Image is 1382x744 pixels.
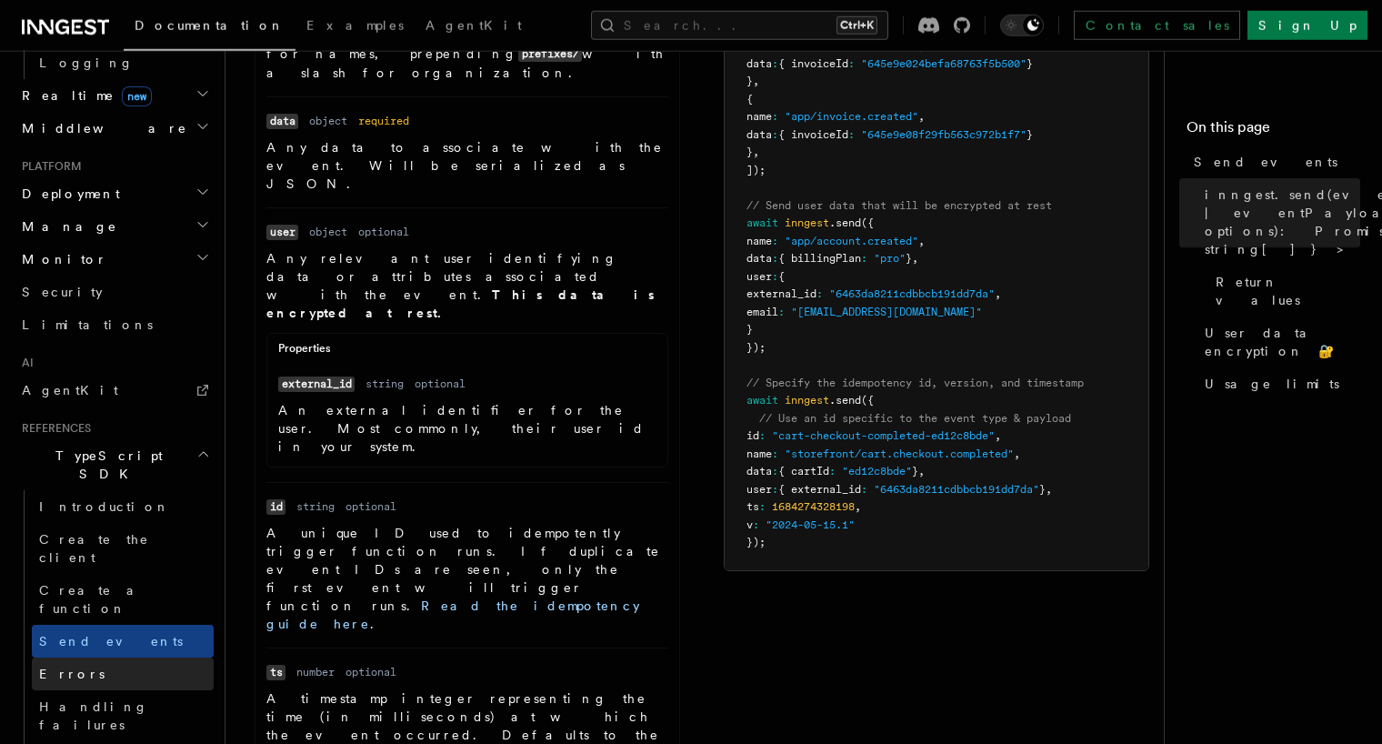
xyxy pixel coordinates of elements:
span: Manage [15,217,117,236]
span: } [912,465,918,478]
button: TypeScript SDK [15,439,214,490]
kbd: Ctrl+K [836,16,877,35]
span: : [778,306,785,318]
button: Monitor [15,243,214,276]
span: { cartId [778,465,829,478]
span: name [746,235,772,247]
a: Introduction [32,490,214,523]
span: } [906,252,912,265]
a: Create a function [32,574,214,625]
button: Manage [15,210,214,243]
span: , [753,146,759,158]
a: Create the client [32,523,214,574]
button: Toggle dark mode [1000,15,1044,36]
a: Errors [32,658,214,690]
span: : [772,270,778,283]
a: Handling failures [32,690,214,741]
dd: string [296,499,335,514]
dd: object [309,114,347,128]
span: Middleware [15,119,187,137]
a: Security [15,276,214,308]
span: external_id [746,287,816,300]
span: , [918,235,925,247]
dd: optional [345,499,396,514]
dd: optional [358,225,409,239]
span: "pro" [874,252,906,265]
span: // Use an id specific to the event type & payload [759,412,1071,425]
h4: On this page [1187,116,1360,146]
span: { external_id [778,483,861,496]
span: { invoiceId [778,57,848,70]
strong: This data is encrypted at rest. [266,287,655,320]
span: : [772,57,778,70]
dd: object [309,225,347,239]
span: : [816,287,823,300]
span: , [918,110,925,123]
span: { [746,93,753,106]
span: Errors [39,667,105,681]
dd: optional [345,665,396,679]
span: : [848,57,855,70]
span: "[EMAIL_ADDRESS][DOMAIN_NAME]" [791,306,982,318]
span: Create a function [39,583,147,616]
span: ]); [746,164,766,176]
span: : [772,483,778,496]
span: } [1039,483,1046,496]
span: v [746,518,753,531]
span: user [746,270,772,283]
a: Usage limits [1197,367,1360,400]
span: : [772,252,778,265]
span: id [746,429,759,442]
a: Send events [32,625,214,658]
span: Logging [39,55,134,70]
span: , [1046,483,1052,496]
span: ({ [861,394,874,407]
span: name [746,110,772,123]
span: "app/account.created" [785,235,918,247]
span: Examples [306,18,404,33]
p: A unique ID used to idempotently trigger function runs. If duplicate event IDs are seen, only the... [266,524,668,633]
a: Logging [32,46,214,79]
span: Limitations [22,317,153,332]
span: Documentation [135,18,285,33]
dd: number [296,665,335,679]
span: "app/invoice.created" [785,110,918,123]
dd: required [358,114,409,128]
span: "6463da8211cdbbcb191dd7da" [874,483,1039,496]
span: "storefront/cart.checkout.completed" [785,447,1014,460]
span: AgentKit [22,383,118,397]
a: Send events [1187,146,1360,178]
span: { [778,270,785,283]
code: id [266,499,285,515]
span: }); [746,341,766,354]
span: , [855,500,861,513]
button: Realtimenew [15,79,214,112]
p: Any relevant user identifying data or attributes associated with the event. [266,249,668,322]
span: , [1014,447,1020,460]
span: { billingPlan [778,252,861,265]
span: } [746,75,753,87]
a: Limitations [15,308,214,341]
span: , [918,465,925,478]
span: }); [746,536,766,548]
dd: string [366,377,404,391]
span: await [746,216,778,229]
a: Examples [295,5,415,49]
span: ts [746,500,759,513]
a: Contact sales [1074,11,1240,40]
span: Send events [39,634,183,648]
span: Platform [15,159,82,174]
a: User data encryption 🔐 [1197,317,1360,367]
a: AgentKit [15,374,214,407]
span: : [772,465,778,478]
span: "6463da8211cdbbcb191dd7da" [829,287,995,300]
span: Monitor [15,250,107,268]
span: Usage limits [1205,375,1339,393]
span: { invoiceId [778,128,848,141]
span: Introduction [39,499,170,514]
div: Properties [267,341,667,364]
span: , [995,287,1001,300]
span: data [746,465,772,478]
code: data [266,114,298,129]
a: Sign Up [1247,11,1367,40]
